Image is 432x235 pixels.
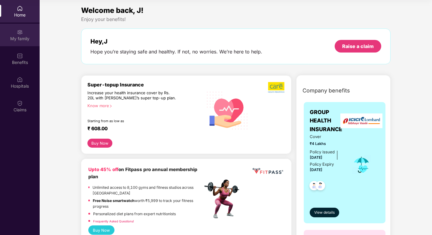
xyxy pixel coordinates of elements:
strong: Free Noise smartwatch [93,198,135,203]
b: on Fitpass pro annual membership plan [88,167,197,179]
div: Super-topup Insurance [87,82,203,88]
div: Know more [87,103,199,107]
div: Increase your health insurance cover by Rs. 20L with [PERSON_NAME]’s super top-up plan. [87,90,177,101]
button: Buy Now [87,139,112,148]
span: [DATE] [310,155,322,160]
img: svg+xml;base64,PHN2ZyBpZD0iQ2xhaW0iIHhtbG5zPSJodHRwOi8vd3d3LnczLm9yZy8yMDAwL3N2ZyIgd2lkdGg9IjIwIi... [17,100,23,106]
span: Company benefits [303,86,350,95]
span: View details [314,210,335,215]
button: Buy Now [88,225,114,235]
img: svg+xml;base64,PHN2ZyB4bWxucz0iaHR0cDovL3d3dy53My5vcmcvMjAwMC9zdmciIHdpZHRoPSI0OC45NDMiIGhlaWdodD... [307,179,321,194]
div: Hope you’re staying safe and healthy. If not, no worries. We’re here to help. [90,49,262,55]
img: fppp.png [251,166,284,176]
p: Personalized diet plans from expert nutritionists [93,211,176,217]
div: Policy Expiry [310,161,334,167]
div: Policy issued [310,149,335,155]
a: Frequently Asked Questions! [93,219,134,223]
button: View details [310,208,339,217]
div: Raise a claim [342,43,374,50]
span: Welcome back, J! [81,6,144,15]
div: Starting from as low as [87,119,177,123]
div: Enjoy your benefits! [81,16,391,23]
div: Hey, J [90,38,262,45]
span: right [109,104,112,108]
img: insurerLogo [340,113,382,128]
p: worth ₹5,999 to track your fitness progress [93,198,202,209]
img: icon [352,155,371,175]
span: [DATE] [310,167,322,172]
span: ₹4 Lakhs [310,141,344,146]
b: Upto 45% off [88,167,118,172]
span: Cover [310,134,344,140]
span: GROUP HEALTH INSURANCE [310,108,344,134]
img: svg+xml;base64,PHN2ZyBpZD0iSG9zcGl0YWxzIiB4bWxucz0iaHR0cDovL3d3dy53My5vcmcvMjAwMC9zdmciIHdpZHRoPS... [17,77,23,83]
img: svg+xml;base64,PHN2ZyBpZD0iSG9tZSIgeG1sbnM9Imh0dHA6Ly93d3cudzMub3JnLzIwMDAvc3ZnIiB3aWR0aD0iMjAiIG... [17,5,23,11]
img: b5dec4f62d2307b9de63beb79f102df3.png [268,82,285,93]
img: svg+xml;base64,PHN2ZyB4bWxucz0iaHR0cDovL3d3dy53My5vcmcvMjAwMC9zdmciIHdpZHRoPSI0OC45NDMiIGhlaWdodD... [313,179,328,194]
img: fpp.png [202,178,245,220]
p: Unlimited access to 8,100 gyms and fitness studios across [GEOGRAPHIC_DATA] [93,185,202,196]
img: svg+xml;base64,PHN2ZyB3aWR0aD0iMjAiIGhlaWdodD0iMjAiIHZpZXdCb3g9IjAgMCAyMCAyMCIgZmlsbD0ibm9uZSIgeG... [17,29,23,35]
img: svg+xml;base64,PHN2ZyBpZD0iQmVuZWZpdHMiIHhtbG5zPSJodHRwOi8vd3d3LnczLm9yZy8yMDAwL3N2ZyIgd2lkdGg9Ij... [17,53,23,59]
img: svg+xml;base64,PHN2ZyB4bWxucz0iaHR0cDovL3d3dy53My5vcmcvMjAwMC9zdmciIHhtbG5zOnhsaW5rPSJodHRwOi8vd3... [203,85,252,135]
div: ₹ 608.00 [87,125,197,133]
